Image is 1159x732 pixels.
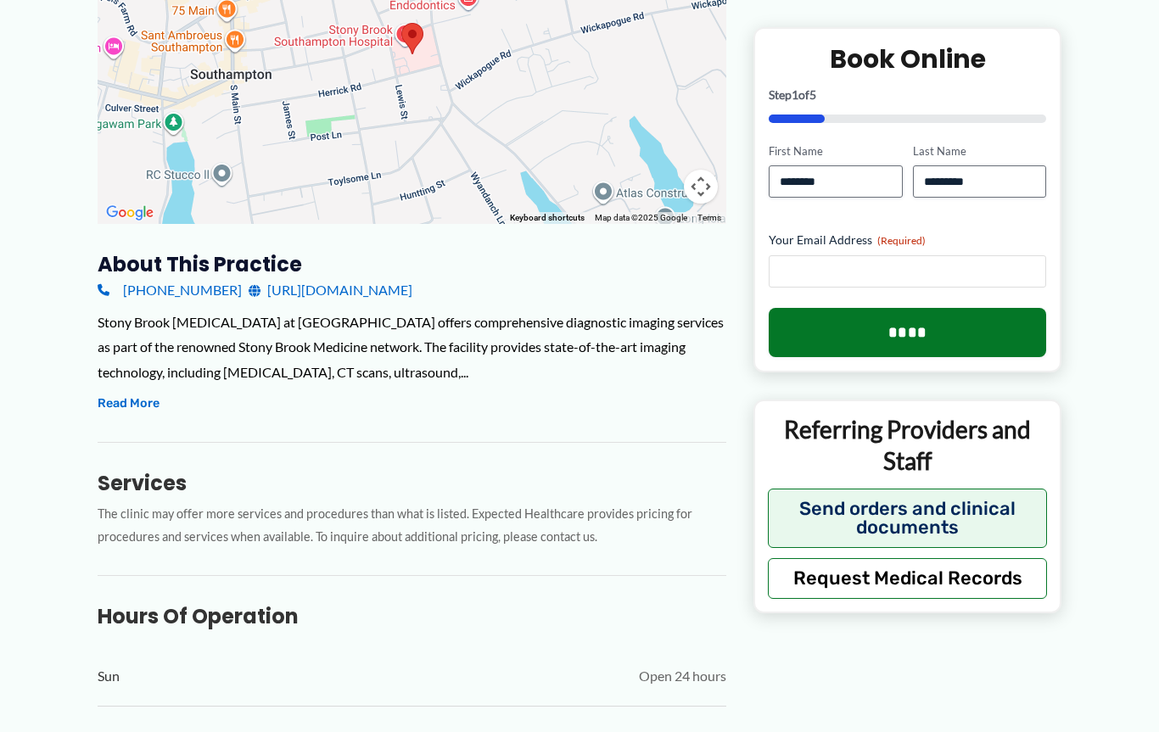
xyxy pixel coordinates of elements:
label: Your Email Address [769,232,1046,249]
span: Map data ©2025 Google [595,213,687,222]
button: Request Medical Records [768,558,1047,599]
a: [PHONE_NUMBER] [98,277,242,303]
label: First Name [769,143,902,159]
button: Send orders and clinical documents [768,489,1047,548]
h3: Services [98,470,726,496]
label: Last Name [913,143,1046,159]
div: Stony Brook [MEDICAL_DATA] at [GEOGRAPHIC_DATA] offers comprehensive diagnostic imaging services ... [98,310,726,385]
a: [URL][DOMAIN_NAME] [249,277,412,303]
h3: Hours of Operation [98,603,726,629]
button: Map camera controls [684,170,718,204]
span: 5 [809,87,816,102]
p: Referring Providers and Staff [768,415,1047,477]
a: Terms (opens in new tab) [697,213,721,222]
span: Sun [98,663,120,689]
h3: About this practice [98,251,726,277]
p: Step of [769,89,1046,101]
span: Open 24 hours [639,663,726,689]
span: 1 [792,87,798,102]
button: Keyboard shortcuts [510,212,585,224]
p: The clinic may offer more services and procedures than what is listed. Expected Healthcare provid... [98,503,726,549]
img: Google [102,202,158,224]
a: Open this area in Google Maps (opens a new window) [102,202,158,224]
h2: Book Online [769,42,1046,75]
button: Read More [98,394,160,414]
span: (Required) [877,235,926,248]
